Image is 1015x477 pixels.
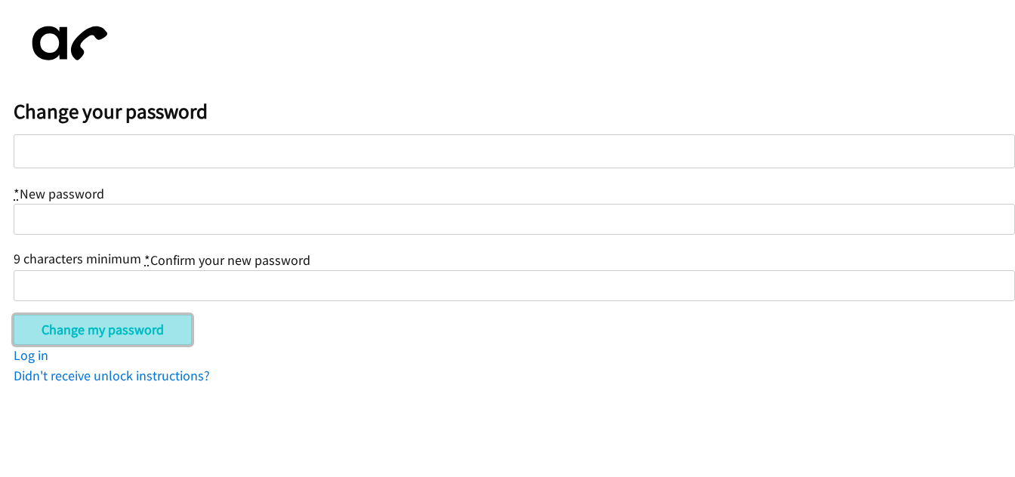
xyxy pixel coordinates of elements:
[144,251,310,269] label: Confirm your new password
[14,185,20,202] abbr: required
[14,99,1015,125] h2: Change your password
[14,250,141,267] span: 9 characters minimum
[14,367,210,384] a: Didn't receive unlock instructions?
[14,14,119,73] img: aphone-8a226864a2ddd6a5e75d1ebefc011f4aa8f32683c2d82f3fb0802fe031f96514.svg
[14,346,48,364] a: Log in
[144,251,150,269] abbr: required
[14,185,104,202] label: New password
[14,315,192,345] input: Change my password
